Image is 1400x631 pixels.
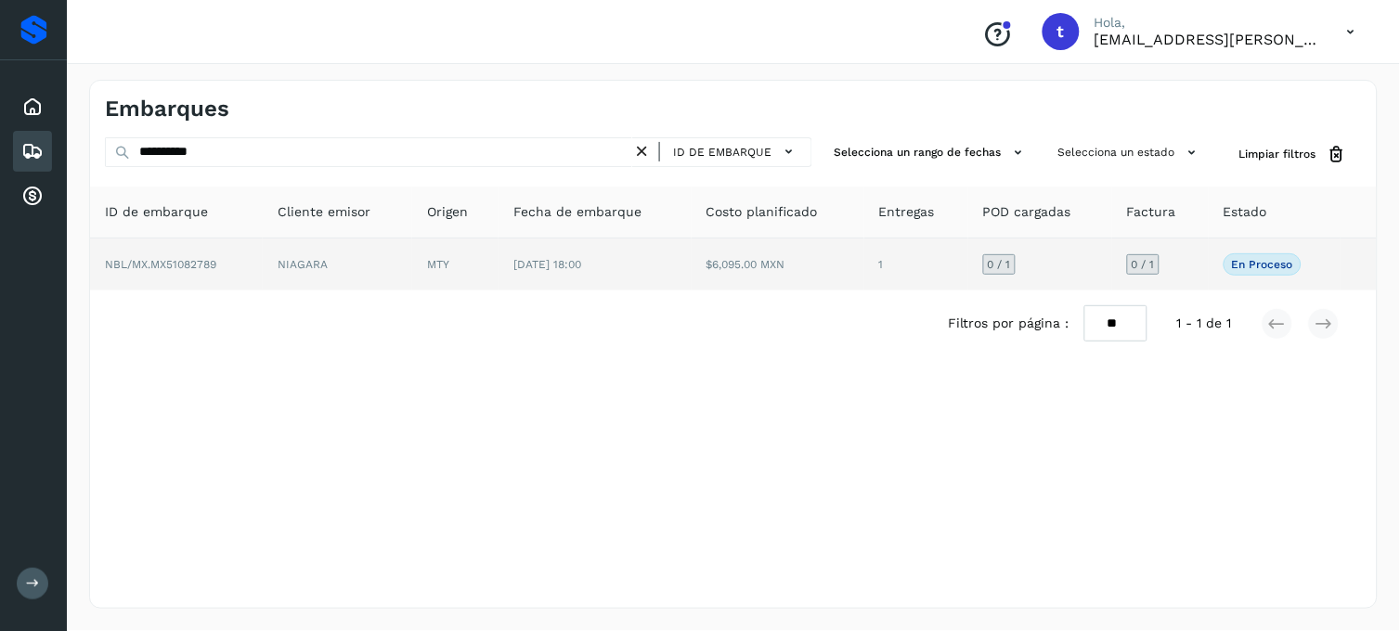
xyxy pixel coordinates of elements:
[1232,258,1293,271] p: En proceso
[13,175,52,216] div: Cuentas por cobrar
[105,202,208,222] span: ID de embarque
[692,238,864,290] td: $6,095.00 MXN
[668,138,804,165] button: ID de embarque
[988,259,1011,270] span: 0 / 1
[13,131,52,172] div: Embarques
[1095,31,1317,48] p: transportes.lg.lozano@gmail.com
[1239,146,1316,162] span: Limpiar filtros
[948,314,1069,333] span: Filtros por página :
[1051,137,1210,168] button: Selecciona un estado
[1225,137,1362,172] button: Limpiar filtros
[278,202,370,222] span: Cliente emisor
[827,137,1036,168] button: Selecciona un rango de fechas
[706,202,818,222] span: Costo planificado
[105,258,216,271] span: NBL/MX.MX51082789
[1132,259,1155,270] span: 0 / 1
[412,238,499,290] td: MTY
[983,202,1071,222] span: POD cargadas
[1177,314,1232,333] span: 1 - 1 de 1
[864,238,968,290] td: 1
[263,238,412,290] td: NIAGARA
[1224,202,1267,222] span: Estado
[13,86,52,127] div: Inicio
[1127,202,1176,222] span: Factura
[513,258,581,271] span: [DATE] 18:00
[427,202,468,222] span: Origen
[1095,15,1317,31] p: Hola,
[879,202,935,222] span: Entregas
[105,96,229,122] h4: Embarques
[513,202,642,222] span: Fecha de embarque
[673,144,771,161] span: ID de embarque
